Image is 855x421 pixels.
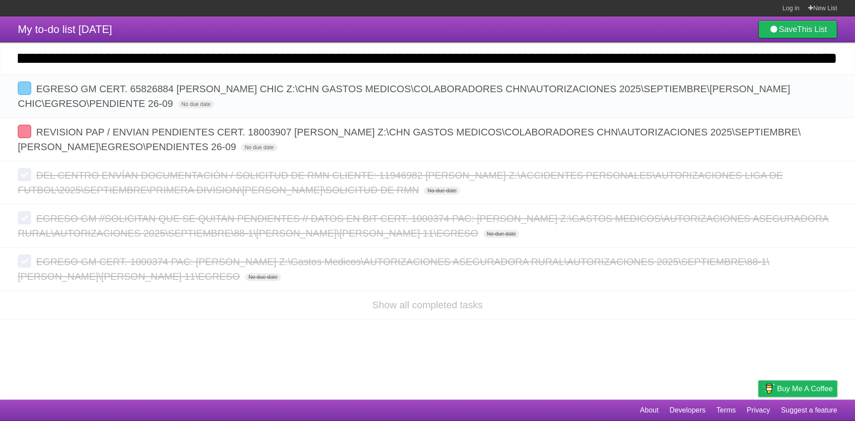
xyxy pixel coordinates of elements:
span: Buy me a coffee [777,381,833,396]
label: Done [18,254,31,268]
label: Done [18,125,31,138]
span: REVISION PAP / ENVIAN PENDIENTES CERT. 18003907 [PERSON_NAME] Z:\CHN GASTOS MEDICOS\COLABORADORES... [18,127,801,152]
span: EGRESO GM //SOLICITAN QUE SE QUITAN PENDIENTES // DATOS EN BIT CERT. 1000374 PAC: [PERSON_NAME] Z... [18,213,829,239]
label: Done [18,211,31,225]
span: No due date [245,273,281,281]
a: Show all completed tasks [372,299,483,311]
a: Buy me a coffee [758,380,837,397]
a: Suggest a feature [781,402,837,419]
span: My to-do list [DATE] [18,23,112,35]
span: No due date [178,100,214,108]
a: Terms [717,402,736,419]
span: EGRESO GM CERT. 1000374 PAC: [PERSON_NAME] Z:\Gastos Medicos\AUTORIZACIONES ASEGURADORA RURAL\AUT... [18,256,769,282]
b: This List [797,25,827,34]
span: No due date [483,230,519,238]
a: Privacy [747,402,770,419]
label: Done [18,82,31,95]
img: Buy me a coffee [763,381,775,396]
span: EGRESO GM CERT. 65826884 [PERSON_NAME] CHIC Z:\CHN GASTOS MEDICOS\COLABORADORES CHN\AUTORIZACIONE... [18,83,790,109]
label: Done [18,168,31,181]
span: No due date [424,187,460,195]
a: SaveThis List [758,20,837,38]
span: No due date [241,143,277,151]
a: Developers [669,402,705,419]
span: DEL CENTRO ENVÍAN DOCUMENTACIÓN / SOLICITUD DE RMN CLIENTE: 11946982 [PERSON_NAME] Z:\ACCIDENTES ... [18,170,783,196]
a: About [640,402,659,419]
